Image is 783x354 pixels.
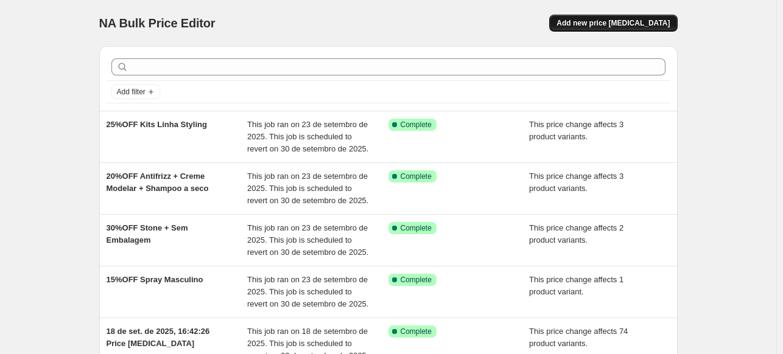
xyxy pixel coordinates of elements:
[529,120,623,141] span: This price change affects 3 product variants.
[247,120,368,153] span: This job ran on 23 de setembro de 2025. This job is scheduled to revert on 30 de setembro de 2025.
[107,223,188,245] span: 30%OFF Stone + Sem Embalagem
[99,16,216,30] span: NA Bulk Price Editor
[117,87,146,97] span: Add filter
[529,172,623,193] span: This price change affects 3 product variants.
[247,172,368,205] span: This job ran on 23 de setembro de 2025. This job is scheduled to revert on 30 de setembro de 2025.
[401,275,432,285] span: Complete
[529,223,623,245] span: This price change affects 2 product variants.
[401,172,432,181] span: Complete
[529,275,623,296] span: This price change affects 1 product variant.
[107,275,203,284] span: 15%OFF Spray Masculino
[247,275,368,308] span: This job ran on 23 de setembro de 2025. This job is scheduled to revert on 30 de setembro de 2025.
[107,327,210,348] span: 18 de set. de 2025, 16:42:26 Price [MEDICAL_DATA]
[247,223,368,257] span: This job ran on 23 de setembro de 2025. This job is scheduled to revert on 30 de setembro de 2025.
[401,120,432,130] span: Complete
[107,120,207,129] span: 25%OFF Kits Linha Styling
[107,172,209,193] span: 20%OFF Antifrizz + Creme Modelar + Shampoo a seco
[401,327,432,336] span: Complete
[529,327,628,348] span: This price change affects 74 product variants.
[557,18,670,28] span: Add new price [MEDICAL_DATA]
[549,15,677,32] button: Add new price [MEDICAL_DATA]
[401,223,432,233] span: Complete
[111,85,160,99] button: Add filter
